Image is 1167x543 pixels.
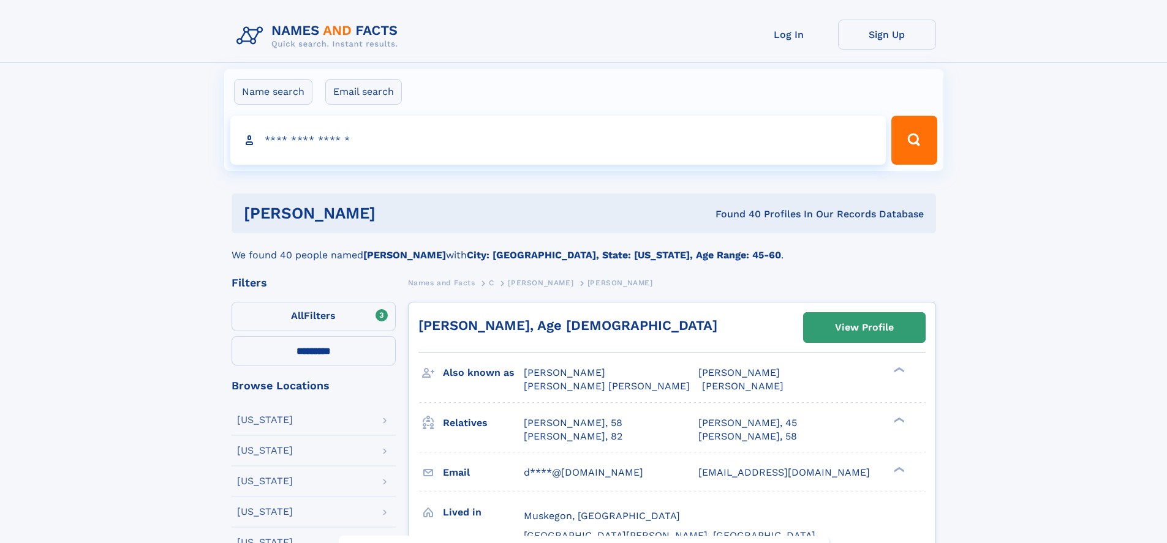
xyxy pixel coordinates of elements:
[891,366,905,374] div: ❯
[587,279,653,287] span: [PERSON_NAME]
[325,79,402,105] label: Email search
[443,413,524,433] h3: Relatives
[804,313,925,342] a: View Profile
[524,380,690,392] span: [PERSON_NAME] [PERSON_NAME]
[237,415,293,425] div: [US_STATE]
[545,208,924,221] div: Found 40 Profiles In Our Records Database
[237,446,293,455] div: [US_STATE]
[230,116,886,165] input: search input
[524,430,622,443] a: [PERSON_NAME], 82
[232,20,408,53] img: Logo Names and Facts
[443,362,524,383] h3: Also known as
[291,310,304,321] span: All
[232,380,396,391] div: Browse Locations
[698,430,797,443] a: [PERSON_NAME], 58
[835,313,894,342] div: View Profile
[237,476,293,486] div: [US_STATE]
[698,416,797,430] a: [PERSON_NAME], 45
[891,116,937,165] button: Search Button
[234,79,312,105] label: Name search
[443,502,524,523] h3: Lived in
[508,275,573,290] a: [PERSON_NAME]
[508,279,573,287] span: [PERSON_NAME]
[838,20,936,50] a: Sign Up
[232,302,396,331] label: Filters
[524,530,815,541] span: [GEOGRAPHIC_DATA][PERSON_NAME], [GEOGRAPHIC_DATA]
[489,275,494,290] a: C
[891,465,905,473] div: ❯
[467,249,781,261] b: City: [GEOGRAPHIC_DATA], State: [US_STATE], Age Range: 45-60
[443,462,524,483] h3: Email
[524,416,622,430] a: [PERSON_NAME], 58
[232,277,396,288] div: Filters
[244,206,546,221] h1: [PERSON_NAME]
[702,380,784,392] span: [PERSON_NAME]
[418,318,717,333] a: [PERSON_NAME], Age [DEMOGRAPHIC_DATA]
[524,367,605,378] span: [PERSON_NAME]
[524,510,680,522] span: Muskegon, [GEOGRAPHIC_DATA]
[698,466,870,478] span: [EMAIL_ADDRESS][DOMAIN_NAME]
[408,275,475,290] a: Names and Facts
[232,233,936,263] div: We found 40 people named with .
[363,249,446,261] b: [PERSON_NAME]
[237,507,293,517] div: [US_STATE]
[740,20,838,50] a: Log In
[891,416,905,424] div: ❯
[489,279,494,287] span: C
[698,367,780,378] span: [PERSON_NAME]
